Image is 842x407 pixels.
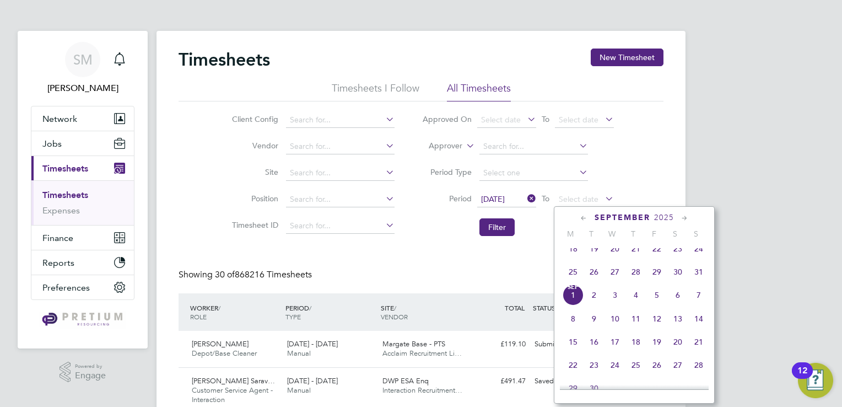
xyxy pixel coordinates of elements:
span: [PERSON_NAME] Sarav… [192,376,275,385]
a: Powered byEngage [60,362,106,383]
span: 19 [584,238,604,259]
span: S [665,229,686,239]
span: 868216 Timesheets [215,269,312,280]
span: 2 [584,285,604,306]
span: 10 [604,308,625,329]
span: VENDOR [381,312,408,321]
span: 31 [688,261,709,282]
span: Powered by [75,362,106,371]
div: £491.47 [473,372,530,390]
span: DWP ESA Enq [382,376,429,385]
input: Search for... [286,165,395,181]
label: Position [229,194,278,203]
nav: Main navigation [18,31,148,349]
span: 26 [646,355,667,376]
span: 30 of [215,269,235,280]
span: 22 [563,355,584,376]
div: PERIOD [283,298,378,326]
span: 21 [625,238,646,259]
span: 14 [688,308,709,329]
span: / [218,303,220,312]
input: Search for... [286,113,395,128]
div: Showing [179,269,314,281]
span: Sinead Mills [31,82,134,95]
span: 3 [604,285,625,306]
div: STATUS [530,298,587,318]
span: 18 [625,331,646,352]
span: Acclaim Recruitment Li… [382,349,462,358]
span: Finance [42,233,73,243]
button: Open Resource Center, 12 new notifications [798,363,833,398]
button: Timesheets [31,156,134,180]
span: 6 [667,285,688,306]
input: Select one [479,165,588,181]
span: Engage [75,371,106,381]
span: [DATE] - [DATE] [287,376,338,385]
span: Margate Base - PTS [382,339,445,349]
img: pretium-logo-retina.png [39,311,126,329]
input: Search for... [286,139,395,154]
span: 30 [667,261,688,282]
label: Vendor [229,141,278,151]
button: Filter [479,218,515,236]
span: Network [42,114,77,124]
span: [PERSON_NAME] [192,339,249,349]
span: SM [73,52,93,67]
span: Preferences [42,282,90,293]
span: 25 [563,261,584,282]
span: 29 [646,261,667,282]
span: 2025 [654,213,674,222]
input: Search for... [286,218,395,234]
span: Manual [287,385,311,395]
input: Search for... [286,192,395,207]
span: 28 [625,261,646,282]
span: 11 [625,308,646,329]
button: Jobs [31,131,134,156]
label: Client Config [229,114,278,124]
span: 24 [604,355,625,376]
span: 24 [688,238,709,259]
span: 20 [667,331,688,352]
span: 29 [563,378,584,399]
span: 18 [563,238,584,259]
span: 9 [584,308,604,329]
span: F [644,229,665,239]
li: Timesheets I Follow [332,82,419,101]
span: 28 [688,355,709,376]
span: 20 [604,238,625,259]
div: 12 [797,371,807,385]
span: 12 [646,308,667,329]
span: 27 [667,355,688,376]
span: To [538,191,553,206]
span: W [602,229,623,239]
label: Approver [413,141,462,152]
span: 23 [667,238,688,259]
input: Search for... [479,139,588,154]
span: Timesheets [42,163,88,174]
span: S [686,229,706,239]
span: / [394,303,396,312]
span: Reports [42,258,74,268]
label: Timesheet ID [229,220,278,230]
span: 17 [604,331,625,352]
span: Select date [559,194,598,204]
a: Go to home page [31,311,134,329]
span: TYPE [285,312,301,321]
span: Sep [563,285,584,290]
label: Approved On [422,114,472,124]
div: £119.10 [473,335,530,354]
button: Finance [31,226,134,250]
span: To [538,112,553,126]
span: September [595,213,650,222]
span: 23 [584,355,604,376]
div: Submitted [530,335,587,354]
span: Interaction Recruitment… [382,385,462,395]
a: Expenses [42,205,80,216]
li: All Timesheets [447,82,511,101]
span: 25 [625,355,646,376]
span: ROLE [190,312,207,321]
span: 15 [563,331,584,352]
button: Network [31,106,134,131]
span: 4 [625,285,646,306]
span: 26 [584,261,604,282]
